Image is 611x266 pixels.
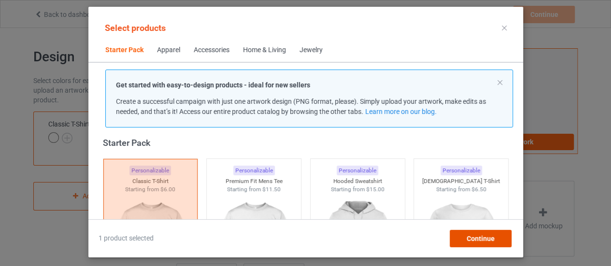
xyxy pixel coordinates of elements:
[99,39,150,62] span: Starter Pack
[99,234,154,243] span: 1 product selected
[414,177,508,185] div: [DEMOGRAPHIC_DATA] T-Shirt
[449,230,511,247] div: Continue
[207,185,301,194] div: Starting from
[262,186,281,193] span: $11.50
[310,185,404,194] div: Starting from
[440,166,482,176] div: Personalizable
[471,186,486,193] span: $6.50
[116,81,310,89] strong: Get started with easy-to-design products - ideal for new sellers
[299,45,323,55] div: Jewelry
[365,108,436,115] a: Learn more on our blog.
[194,45,229,55] div: Accessories
[466,235,494,242] span: Continue
[337,166,378,176] div: Personalizable
[157,45,180,55] div: Apparel
[105,23,166,33] span: Select products
[116,98,486,115] span: Create a successful campaign with just one artwork design (PNG format, please). Simply upload you...
[207,177,301,185] div: Premium Fit Mens Tee
[366,186,384,193] span: $15.00
[243,45,286,55] div: Home & Living
[310,177,404,185] div: Hooded Sweatshirt
[414,185,508,194] div: Starting from
[102,137,512,148] div: Starter Pack
[233,166,274,176] div: Personalizable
